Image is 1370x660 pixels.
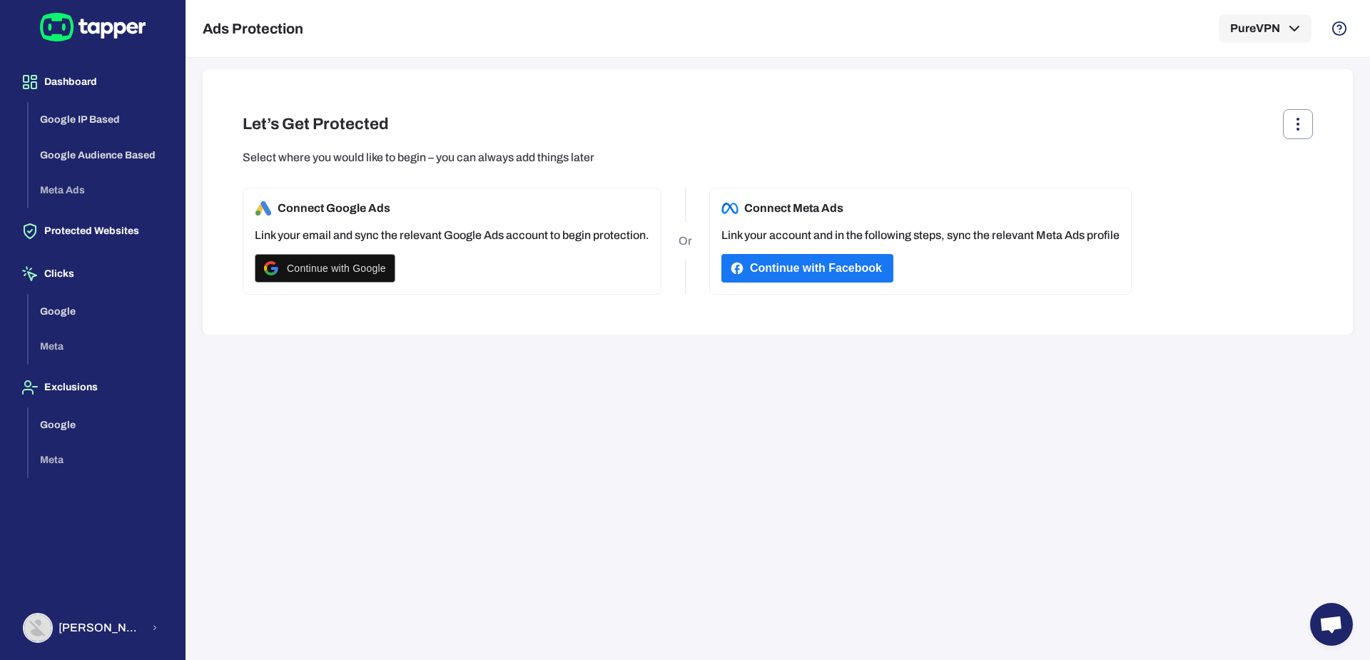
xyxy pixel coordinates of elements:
a: Google Audience Based [29,148,173,160]
button: Exclusions [11,367,173,407]
p: Or [679,223,692,260]
button: Protected Websites [11,211,173,251]
button: Google Audience Based [29,138,173,173]
button: Google [29,407,173,443]
button: Google [29,294,173,330]
a: Exclusions [11,380,173,392]
p: Link your account and in the following steps, sync the relevant Meta Ads profile [721,228,1120,243]
button: Continue with Google [255,254,395,283]
button: Google IP Based [29,102,173,138]
a: Dashboard [11,75,173,87]
a: Google IP Based [29,113,173,125]
button: Abdul Haseeb[PERSON_NAME] [PERSON_NAME] [11,607,173,649]
span: [PERSON_NAME] [PERSON_NAME] [59,621,142,635]
button: Continue with Facebook [721,254,893,283]
h6: Connect Google Ads [255,200,390,217]
h4: Let’s Get Protected [243,114,389,134]
button: Dashboard [11,62,173,102]
h6: Connect Meta Ads [721,200,843,217]
span: Continue with Google [287,263,386,274]
img: Abdul Haseeb [24,614,51,641]
a: Protected Websites [11,224,173,236]
div: Open chat [1310,603,1353,646]
a: Clicks [11,267,173,279]
p: Link your email and sync the relevant Google Ads account to begin protection. [255,228,649,243]
button: PureVPN [1219,14,1311,43]
h5: Ads Protection [203,20,303,37]
a: Google [29,417,173,430]
a: Google [29,304,173,316]
button: Clicks [11,254,173,294]
p: Select where you would like to begin – you can always add things later [243,151,1313,165]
